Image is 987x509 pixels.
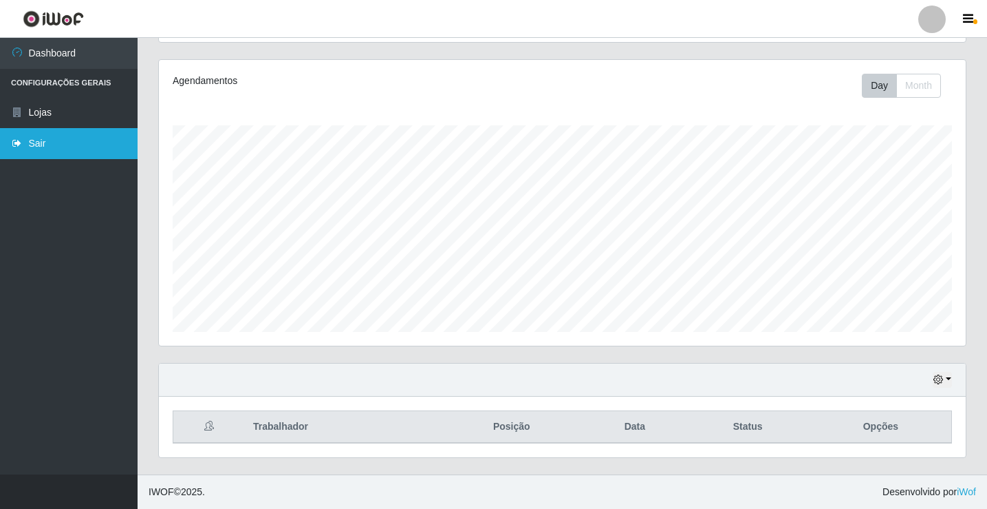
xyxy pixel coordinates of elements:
th: Data [584,411,685,444]
img: CoreUI Logo [23,10,84,28]
button: Month [896,74,941,98]
th: Posição [439,411,584,444]
button: Day [862,74,897,98]
span: Desenvolvido por [882,485,976,499]
div: Toolbar with button groups [862,74,952,98]
th: Status [686,411,810,444]
th: Trabalhador [245,411,439,444]
th: Opções [810,411,952,444]
span: IWOF [149,486,174,497]
div: First group [862,74,941,98]
div: Agendamentos [173,74,486,88]
span: © 2025 . [149,485,205,499]
a: iWof [957,486,976,497]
